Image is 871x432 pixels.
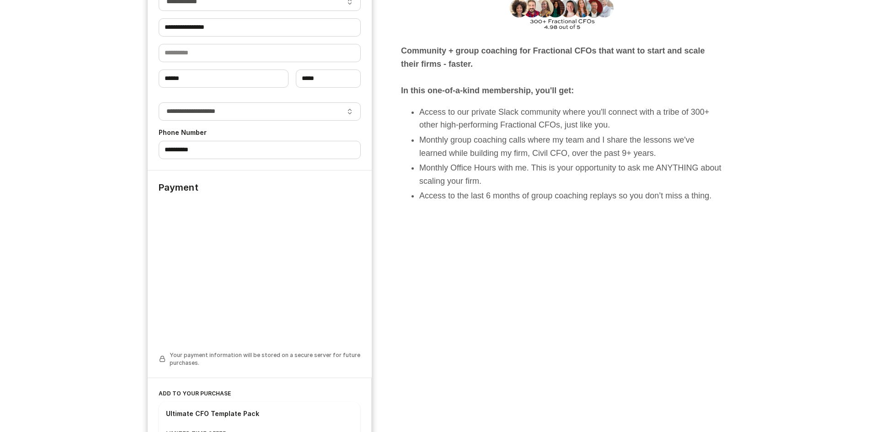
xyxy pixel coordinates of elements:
[159,351,361,367] pds-box: Your payment information will be stored on a secure server for future purchases.
[159,171,198,193] legend: Payment
[159,389,361,398] h5: Add to your purchase
[419,106,724,132] li: Access to our private Slack community where you'll connect with a tribe of 300+ other high-perfor...
[401,46,705,69] b: Community + group coaching for Fractional CFOs that want to start and scale their firms - faster.
[419,161,724,188] li: Monthly Office Hours with me. This is your opportunity to ask me ANYTHING about scaling your firm.
[159,128,361,137] label: Phone Number
[401,86,574,95] strong: In this one-of-a-kind membership, you'll get:
[419,189,724,203] li: Access to the last 6 months of group coaching replays so you don’t miss a thing.
[166,409,259,418] div: Ultimate CFO Template Pack
[419,133,724,160] li: Monthly group coaching calls where my team and I share the lessons we've learned while building m...
[157,197,363,346] iframe: Secure payment input frame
